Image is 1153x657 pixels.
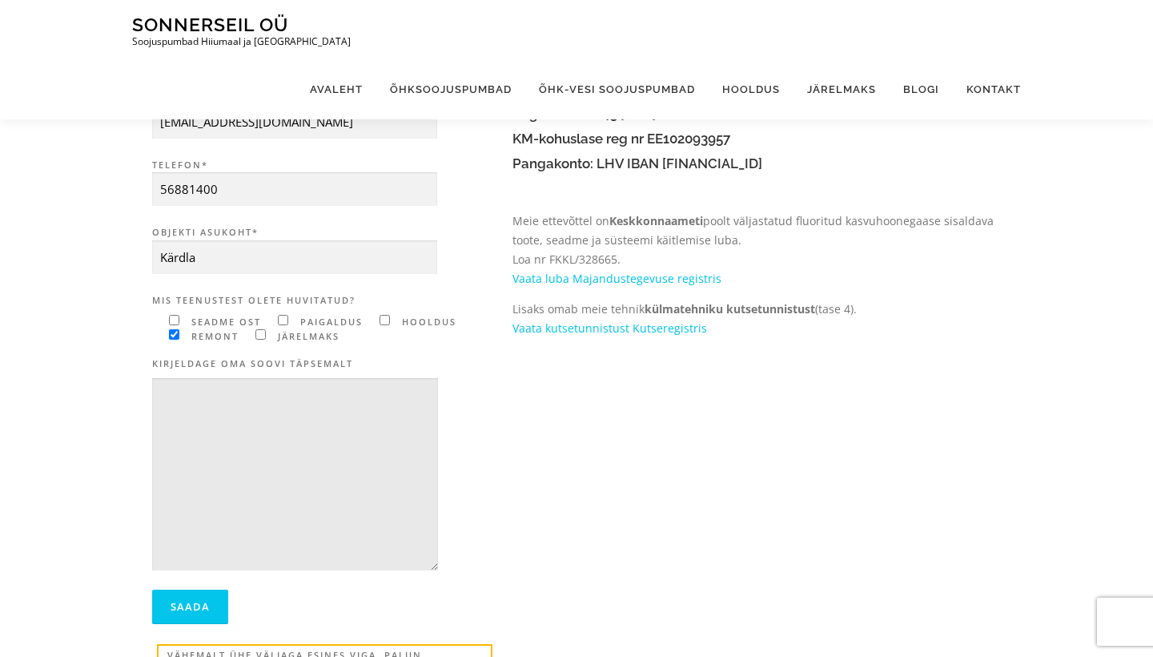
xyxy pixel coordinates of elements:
[512,212,1001,288] p: Meie ettevõttel on poolt väljastatud fluoritud kasvuhoonegaase sisaldava toote, seadme ja süsteem...
[152,158,496,208] label: Telefon*
[645,301,815,316] strong: külmatehniku kutsetunnistust
[152,590,228,624] input: Saada
[132,14,288,35] a: Sonnerseil OÜ
[609,213,703,228] strong: Keskkonnaameti
[132,36,351,47] p: Soojuspumbad Hiiumaal ja [GEOGRAPHIC_DATA]
[296,59,376,119] a: Avaleht
[152,172,437,207] input: Telefon*
[953,59,1021,119] a: Kontakt
[152,357,496,372] label: Kirjeldage oma soovi täpsemalt
[793,59,890,119] a: Järelmaks
[152,105,437,139] input: E-mail*
[296,316,363,328] span: paigaldus
[709,59,793,119] a: Hooldus
[152,225,496,275] label: Objekti asukoht*
[274,330,339,342] span: järelmaks
[187,330,239,342] span: remont
[512,271,721,286] a: Vaata luba Majandustegevuse registris
[152,240,437,275] input: Objekti asukoht*
[890,59,953,119] a: Blogi
[525,59,709,119] a: Õhk-vesi soojuspumbad
[512,131,1001,147] h4: KM-kohuslase reg nr EE102093957
[376,59,525,119] a: Õhksoojuspumbad
[398,316,456,328] span: hooldus
[512,320,707,336] a: Vaata kutsetunnistust Kutseregistris
[152,293,496,308] label: Mis teenustest olete huvitatud?
[512,300,1001,338] p: Lisaks omab meie tehnik (tase 4).
[187,316,261,328] span: seadme ost
[512,156,1001,171] h4: Pangakonto: LHV IBAN [FINANCIAL_ID]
